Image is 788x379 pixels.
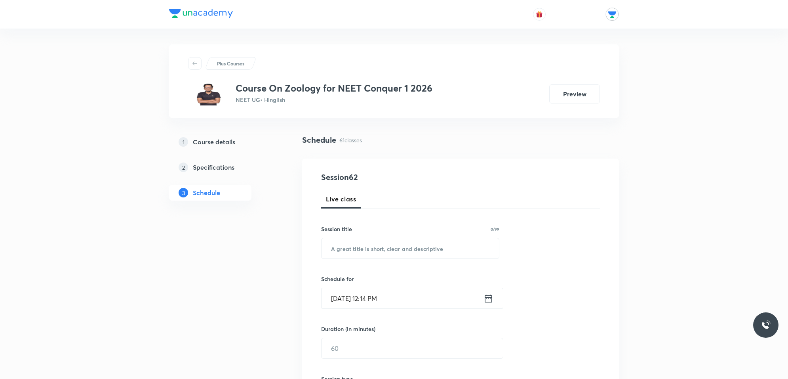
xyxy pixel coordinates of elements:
p: 0/99 [491,227,499,231]
img: Unacademy Jodhpur [605,8,619,21]
img: Company Logo [169,9,233,18]
p: 3 [179,188,188,197]
button: avatar [533,8,546,21]
p: NEET UG • Hinglish [236,96,432,104]
p: 2 [179,163,188,172]
p: 1 [179,137,188,147]
h4: Schedule [302,134,336,146]
a: 1Course details [169,134,277,150]
p: 61 classes [339,136,362,144]
h6: Duration (in minutes) [321,325,375,333]
button: Preview [549,84,600,103]
h4: Session 62 [321,171,466,183]
h5: Specifications [193,163,234,172]
img: ttu [761,320,771,330]
h3: Course On Zoology for NEET Conquer 1 2026 [236,82,432,94]
a: Company Logo [169,9,233,20]
img: 3eaa0132760c49afa1e9b98b48d3342f.jpg [188,82,229,105]
h6: Schedule for [321,275,499,283]
img: avatar [536,11,543,18]
h5: Course details [193,137,235,147]
span: Live class [326,194,356,204]
a: 2Specifications [169,159,277,175]
h5: Schedule [193,188,220,197]
input: 60 [322,338,503,358]
p: Plus Courses [217,60,244,67]
input: A great title is short, clear and descriptive [322,238,499,258]
h6: Session title [321,225,352,233]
